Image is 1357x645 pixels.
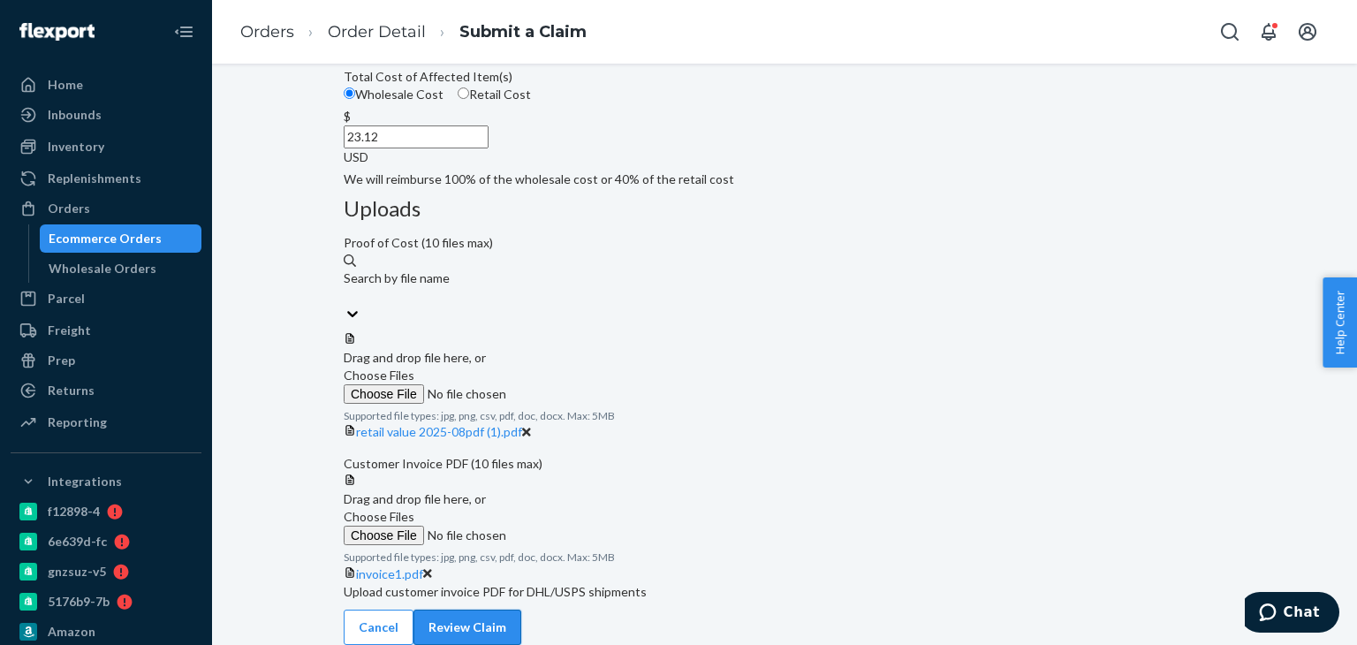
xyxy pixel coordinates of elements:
a: Replenishments [11,164,201,193]
div: Home [48,76,83,94]
div: Drag and drop file here, or [344,349,1225,367]
div: Parcel [48,290,85,307]
div: Freight [48,322,91,339]
div: $ [344,108,1225,125]
input: Wholesale Cost [344,87,355,99]
button: Close Navigation [166,14,201,49]
a: Freight [11,316,201,345]
div: Integrations [48,473,122,490]
iframe: Opens a widget where you can chat to one of our agents [1245,592,1339,636]
a: retail value 2025-08pdf (1).pdf [356,424,522,439]
button: Open notifications [1251,14,1286,49]
span: Wholesale Cost [355,87,443,102]
a: Inbounds [11,101,201,129]
p: We will reimburse 100% of the wholesale cost or 40% of the retail cost [344,171,1225,188]
div: Orders [48,200,90,217]
img: Flexport logo [19,23,95,41]
span: Proof of Cost (10 files max) [344,235,493,250]
h3: Uploads [344,197,1225,220]
div: Drag and drop file here, or [344,490,1225,508]
div: Amazon [48,623,95,641]
div: Reporting [48,414,107,431]
div: gnzsuz-v5 [48,563,106,580]
a: 5176b9-7b [11,588,201,616]
div: 6e639d-fc [48,533,107,550]
a: Home [11,71,201,99]
a: invoice1.pdf [356,566,423,581]
div: Wholesale Orders [49,260,156,277]
div: Prep [48,352,75,369]
div: Inbounds [48,106,102,124]
a: Ecommerce Orders [40,224,202,253]
div: Inventory [48,138,104,156]
button: Help Center [1323,277,1357,368]
a: 6e639d-fc [11,527,201,556]
a: gnzsuz-v5 [11,558,201,586]
div: USD [344,148,1225,166]
a: Inventory [11,133,201,161]
a: Wholesale Orders [40,254,202,283]
a: Reporting [11,408,201,436]
span: Total Cost of Affected Item(s) [344,69,512,84]
input: Retail Cost [458,87,469,99]
button: Review Claim [413,610,521,645]
button: Cancel [344,610,413,645]
button: Open account menu [1290,14,1325,49]
input: $USD [344,125,489,148]
p: Supported file types: jpg, png, csv, pdf, doc, docx. Max: 5MB [344,408,1225,423]
a: Parcel [11,285,201,313]
a: Returns [11,376,201,405]
a: Orders [240,22,294,42]
div: Replenishments [48,170,141,187]
span: Choose Files [344,509,414,524]
div: f12898-4 [48,503,100,520]
a: Submit a Claim [459,22,587,42]
span: Retail Cost [469,87,531,102]
div: Returns [48,382,95,399]
a: Prep [11,346,201,375]
input: Search by file name [344,287,345,305]
a: Orders [11,194,201,223]
a: Order Detail [328,22,426,42]
p: Upload customer invoice PDF for DHL/USPS shipments [344,583,1225,601]
ol: breadcrumbs [226,6,601,58]
input: Choose Files [344,384,584,404]
div: Search by file name [344,269,1225,287]
div: Ecommerce Orders [49,230,162,247]
a: f12898-4 [11,497,201,526]
span: Customer Invoice PDF (10 files max) [344,456,542,471]
input: Choose Files [344,526,584,545]
span: Choose Files [344,368,414,383]
button: Open Search Box [1212,14,1247,49]
button: Integrations [11,467,201,496]
p: Supported file types: jpg, png, csv, pdf, doc, docx. Max: 5MB [344,550,1225,565]
div: 5176b9-7b [48,593,110,611]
